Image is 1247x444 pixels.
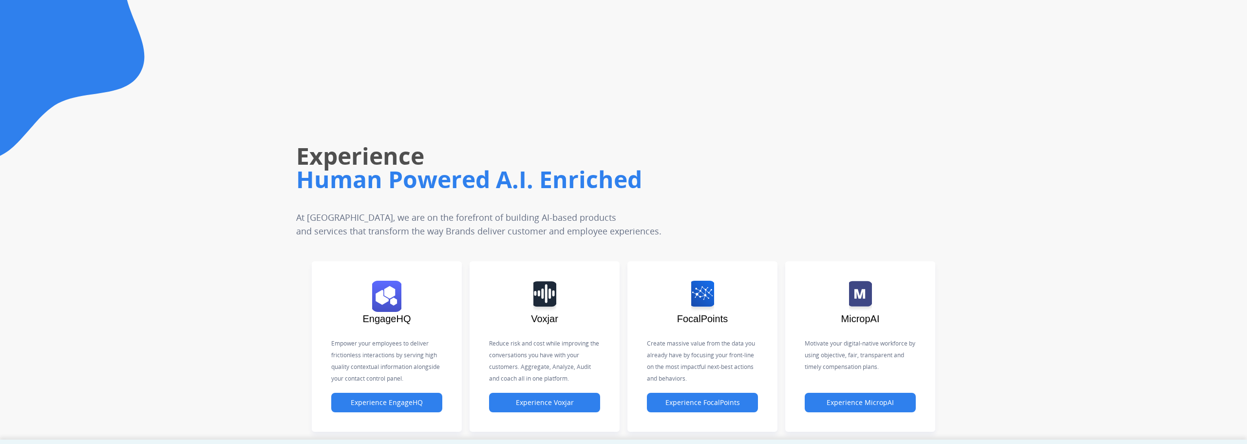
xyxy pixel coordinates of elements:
p: Motivate your digital-native workforce by using objective, fair, transparent and timely compensat... [805,338,916,373]
img: logo [372,281,401,312]
span: MicropAI [841,313,880,324]
a: Experience Voxjar [489,399,600,407]
button: Experience EngageHQ [331,393,442,412]
a: Experience MicropAI [805,399,916,407]
button: Experience MicropAI [805,393,916,412]
img: logo [691,281,714,312]
a: Experience EngageHQ [331,399,442,407]
span: FocalPoints [677,313,728,324]
span: EngageHQ [363,313,411,324]
p: Reduce risk and cost while improving the conversations you have with your customers. Aggregate, A... [489,338,600,385]
button: Experience FocalPoints [647,393,758,412]
p: At [GEOGRAPHIC_DATA], we are on the forefront of building AI-based products and services that tra... [296,211,805,238]
img: logo [533,281,556,312]
a: Experience FocalPoints [647,399,758,407]
img: logo [849,281,872,312]
p: Create massive value from the data you already have by focusing your front-line on the most impac... [647,338,758,385]
button: Experience Voxjar [489,393,600,412]
h1: Experience [296,140,868,172]
span: Voxjar [531,313,558,324]
p: Empower your employees to deliver frictionless interactions by serving high quality contextual in... [331,338,442,385]
h1: Human Powered A.I. Enriched [296,164,868,195]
